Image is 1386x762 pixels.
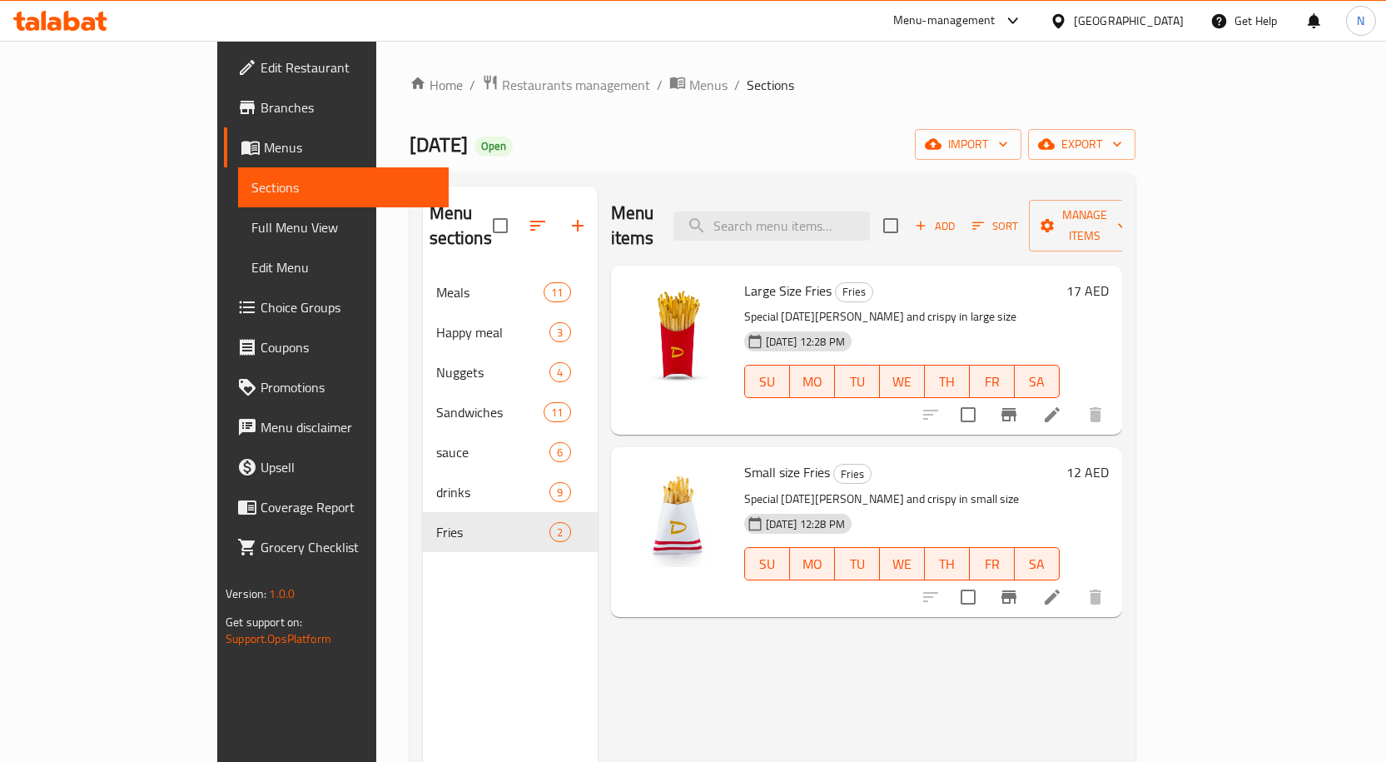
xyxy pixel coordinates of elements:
[261,297,435,317] span: Choice Groups
[1021,370,1053,394] span: SA
[436,402,544,422] span: Sandwiches
[908,213,961,239] span: Add item
[1074,12,1184,30] div: [GEOGRAPHIC_DATA]
[970,547,1015,580] button: FR
[752,552,783,576] span: SU
[474,137,513,157] div: Open
[261,337,435,357] span: Coupons
[226,611,302,633] span: Get support on:
[880,547,925,580] button: WE
[261,497,435,517] span: Coverage Report
[226,628,331,650] a: Support.OpsPlatform
[1015,547,1060,580] button: SA
[261,57,435,77] span: Edit Restaurant
[970,365,1015,398] button: FR
[1357,12,1364,30] span: N
[261,417,435,437] span: Menu disclaimer
[224,327,449,367] a: Coupons
[928,134,1008,155] span: import
[744,547,790,580] button: SU
[423,472,598,512] div: drinks9
[224,447,449,487] a: Upsell
[1042,205,1127,247] span: Manage items
[251,177,435,197] span: Sections
[759,334,852,350] span: [DATE] 12:28 PM
[224,127,449,167] a: Menus
[549,362,570,382] div: items
[873,208,908,243] span: Select section
[1076,395,1115,435] button: delete
[976,552,1008,576] span: FR
[790,365,835,398] button: MO
[797,370,828,394] span: MO
[1028,129,1135,160] button: export
[759,516,852,532] span: [DATE] 12:28 PM
[744,306,1060,327] p: Special [DATE][PERSON_NAME] and crispy in large size
[951,397,986,432] span: Select to update
[436,482,550,502] span: drinks
[915,129,1021,160] button: import
[1066,279,1109,302] h6: 17 AED
[834,465,871,484] span: Fries
[908,213,961,239] button: Add
[224,87,449,127] a: Branches
[423,432,598,472] div: sauce6
[1066,461,1109,484] h6: 12 AED
[482,74,650,96] a: Restaurants management
[226,583,266,605] span: Version:
[423,392,598,432] div: Sandwiches11
[624,461,731,567] img: Small size Fries
[238,247,449,287] a: Edit Menu
[436,322,550,342] span: Happy meal
[611,201,654,251] h2: Menu items
[893,11,996,31] div: Menu-management
[224,47,449,87] a: Edit Restaurant
[261,377,435,397] span: Promotions
[502,75,650,95] span: Restaurants management
[558,206,598,246] button: Add section
[1015,365,1060,398] button: SA
[989,577,1029,617] button: Branch-specific-item
[931,552,963,576] span: TH
[1021,552,1053,576] span: SA
[436,282,544,302] span: Meals
[835,547,880,580] button: TU
[224,367,449,407] a: Promotions
[744,278,832,303] span: Large Size Fries
[1042,587,1062,607] a: Edit menu item
[518,206,558,246] span: Sort sections
[624,279,731,386] img: Large Size Fries
[1076,577,1115,617] button: delete
[931,370,963,394] span: TH
[912,217,957,236] span: Add
[224,527,449,567] a: Grocery Checklist
[1041,134,1122,155] span: export
[989,395,1029,435] button: Branch-specific-item
[224,287,449,327] a: Choice Groups
[423,272,598,312] div: Meals11
[544,285,569,301] span: 11
[657,75,663,95] li: /
[972,217,1018,236] span: Sort
[833,464,872,484] div: Fries
[251,217,435,237] span: Full Menu View
[1042,405,1062,425] a: Edit menu item
[790,547,835,580] button: MO
[842,552,873,576] span: TU
[835,365,880,398] button: TU
[550,485,569,501] span: 9
[549,442,570,462] div: items
[836,282,872,301] span: Fries
[689,75,728,95] span: Menus
[269,583,295,605] span: 1.0.0
[747,75,794,95] span: Sections
[887,370,918,394] span: WE
[483,208,518,243] span: Select all sections
[436,442,550,462] div: sauce
[544,282,570,302] div: items
[961,213,1029,239] span: Sort items
[469,75,475,95] li: /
